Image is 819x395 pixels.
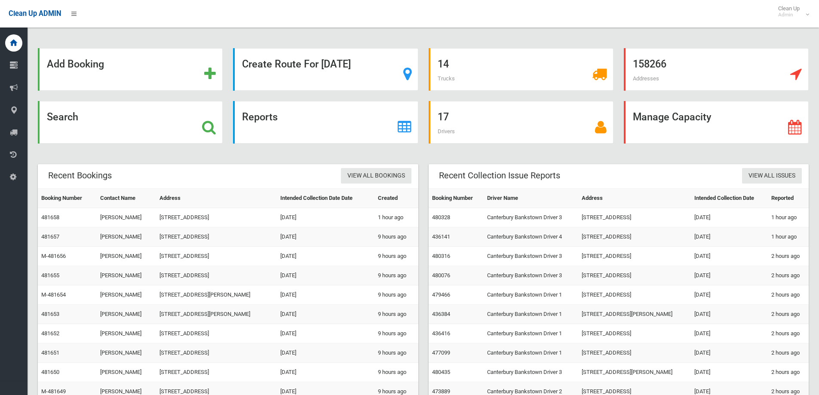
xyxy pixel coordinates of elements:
td: [PERSON_NAME] [97,208,156,227]
td: [DATE] [277,247,374,266]
strong: 14 [438,58,449,70]
td: Canterbury Bankstown Driver 3 [484,247,578,266]
td: [DATE] [277,285,374,305]
th: Created [374,189,418,208]
td: [PERSON_NAME] [97,324,156,343]
td: [PERSON_NAME] [97,343,156,363]
td: [DATE] [277,208,374,227]
a: View All Issues [742,168,802,184]
td: [STREET_ADDRESS][PERSON_NAME] [156,285,276,305]
header: Recent Bookings [38,167,122,184]
a: M-481656 [41,253,66,259]
td: [PERSON_NAME] [97,305,156,324]
th: Booking Number [429,189,484,208]
a: 481652 [41,330,59,337]
td: [DATE] [277,227,374,247]
a: M-481649 [41,388,66,395]
td: [DATE] [691,247,768,266]
td: [DATE] [691,227,768,247]
td: 2 hours ago [768,266,809,285]
td: 9 hours ago [374,363,418,382]
span: Drivers [438,128,455,135]
span: Clean Up [774,5,808,18]
td: [DATE] [691,324,768,343]
span: Clean Up ADMIN [9,9,61,18]
span: Addresses [633,75,659,82]
td: Canterbury Bankstown Driver 4 [484,227,578,247]
td: 9 hours ago [374,247,418,266]
th: Booking Number [38,189,97,208]
td: 1 hour ago [768,208,809,227]
td: [STREET_ADDRESS] [578,208,691,227]
td: Canterbury Bankstown Driver 3 [484,266,578,285]
strong: 158266 [633,58,666,70]
td: 2 hours ago [768,343,809,363]
a: 158266 Addresses [624,48,809,91]
td: Canterbury Bankstown Driver 3 [484,208,578,227]
td: Canterbury Bankstown Driver 1 [484,285,578,305]
a: 480076 [432,272,450,279]
strong: 17 [438,111,449,123]
td: [STREET_ADDRESS] [156,363,276,382]
a: Add Booking [38,48,223,91]
a: 480328 [432,214,450,220]
td: [DATE] [277,305,374,324]
td: [STREET_ADDRESS] [156,324,276,343]
td: [DATE] [691,208,768,227]
td: [DATE] [277,363,374,382]
td: 9 hours ago [374,324,418,343]
td: 9 hours ago [374,305,418,324]
a: 481651 [41,349,59,356]
a: 481655 [41,272,59,279]
a: 481650 [41,369,59,375]
td: 2 hours ago [768,363,809,382]
a: 436416 [432,330,450,337]
td: [DATE] [277,324,374,343]
a: 480316 [432,253,450,259]
strong: Reports [242,111,278,123]
td: [DATE] [691,305,768,324]
td: [STREET_ADDRESS] [156,227,276,247]
th: Address [156,189,276,208]
td: [STREET_ADDRESS][PERSON_NAME] [156,305,276,324]
td: 2 hours ago [768,324,809,343]
td: [PERSON_NAME] [97,266,156,285]
td: 9 hours ago [374,343,418,363]
th: Intended Collection Date Date [277,189,374,208]
td: [PERSON_NAME] [97,247,156,266]
td: [STREET_ADDRESS] [156,343,276,363]
a: Create Route For [DATE] [233,48,418,91]
td: [DATE] [691,285,768,305]
td: Canterbury Bankstown Driver 1 [484,343,578,363]
a: 477099 [432,349,450,356]
th: Address [578,189,691,208]
td: [DATE] [691,363,768,382]
a: M-481654 [41,291,66,298]
th: Contact Name [97,189,156,208]
header: Recent Collection Issue Reports [429,167,571,184]
a: 436384 [432,311,450,317]
td: 2 hours ago [768,285,809,305]
a: View All Bookings [341,168,411,184]
a: 481653 [41,311,59,317]
strong: Manage Capacity [633,111,711,123]
a: 481657 [41,233,59,240]
td: [STREET_ADDRESS] [578,227,691,247]
td: [STREET_ADDRESS][PERSON_NAME] [578,305,691,324]
a: 14 Trucks [429,48,613,91]
a: Search [38,101,223,144]
a: 436141 [432,233,450,240]
td: [STREET_ADDRESS] [578,324,691,343]
th: Reported [768,189,809,208]
td: [DATE] [691,266,768,285]
td: [STREET_ADDRESS][PERSON_NAME] [578,363,691,382]
a: Reports [233,101,418,144]
strong: Add Booking [47,58,104,70]
td: 9 hours ago [374,285,418,305]
td: 9 hours ago [374,227,418,247]
th: Intended Collection Date [691,189,768,208]
td: [PERSON_NAME] [97,363,156,382]
td: 9 hours ago [374,266,418,285]
td: [STREET_ADDRESS] [578,247,691,266]
a: Manage Capacity [624,101,809,144]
